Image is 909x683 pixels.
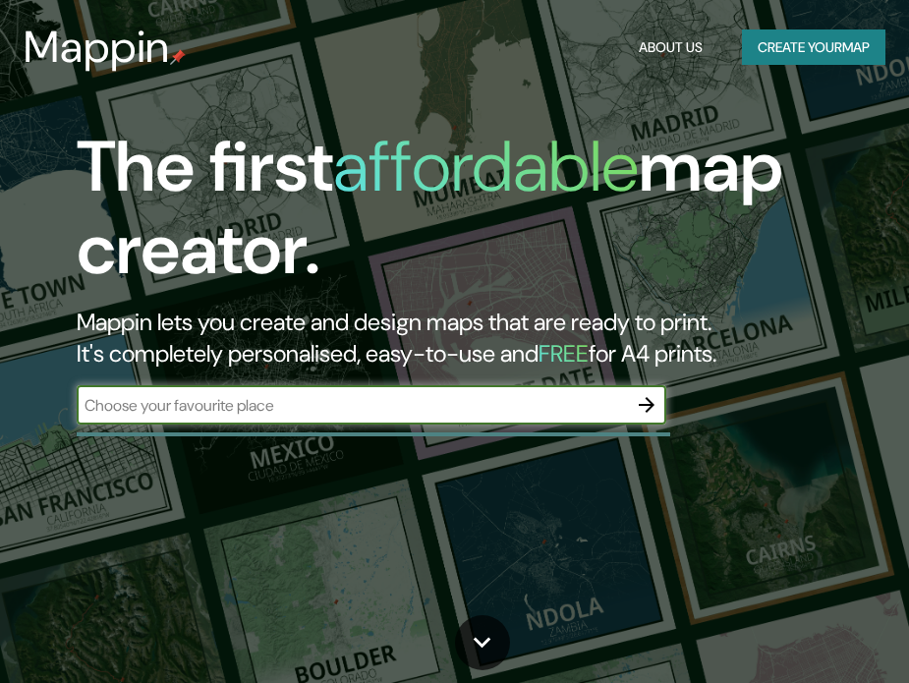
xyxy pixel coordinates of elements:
h5: FREE [539,338,589,369]
button: Create yourmap [742,29,885,66]
button: About Us [631,29,710,66]
h1: affordable [333,121,639,212]
iframe: Help widget launcher [734,606,887,661]
h1: The first map creator. [77,126,804,307]
input: Choose your favourite place [77,394,627,417]
h2: Mappin lets you create and design maps that are ready to print. It's completely personalised, eas... [77,307,804,370]
h3: Mappin [24,22,170,73]
img: mappin-pin [170,49,186,65]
